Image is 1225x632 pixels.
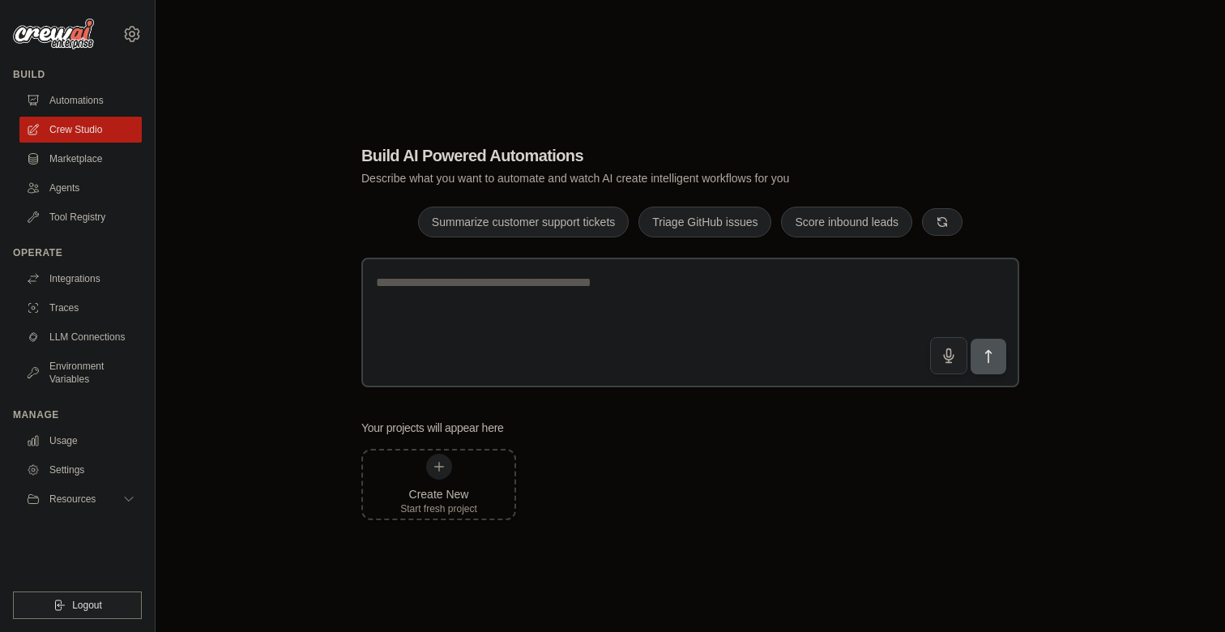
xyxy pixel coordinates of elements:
h1: Build AI Powered Automations [361,144,906,167]
button: Get new suggestions [922,208,962,236]
button: Resources [19,486,142,512]
h3: Your projects will appear here [361,420,504,436]
button: Click to speak your automation idea [930,337,967,374]
span: Resources [49,493,96,506]
div: Manage [13,408,142,421]
a: Integrations [19,266,142,292]
img: Logo [13,19,94,49]
a: LLM Connections [19,324,142,350]
div: Create New [400,486,477,502]
a: Traces [19,295,142,321]
div: Start fresh project [400,502,477,515]
a: Crew Studio [19,117,142,143]
div: Operate [13,246,142,259]
a: Tool Registry [19,204,142,230]
a: Settings [19,457,142,483]
a: Automations [19,88,142,113]
button: Score inbound leads [781,207,912,237]
span: Logout [72,599,102,612]
a: Environment Variables [19,353,142,392]
p: Describe what you want to automate and watch AI create intelligent workflows for you [361,170,906,186]
a: Marketplace [19,146,142,172]
button: Triage GitHub issues [638,207,771,237]
a: Usage [19,428,142,454]
div: Build [13,68,142,81]
a: Agents [19,175,142,201]
button: Logout [13,591,142,619]
button: Summarize customer support tickets [418,207,629,237]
